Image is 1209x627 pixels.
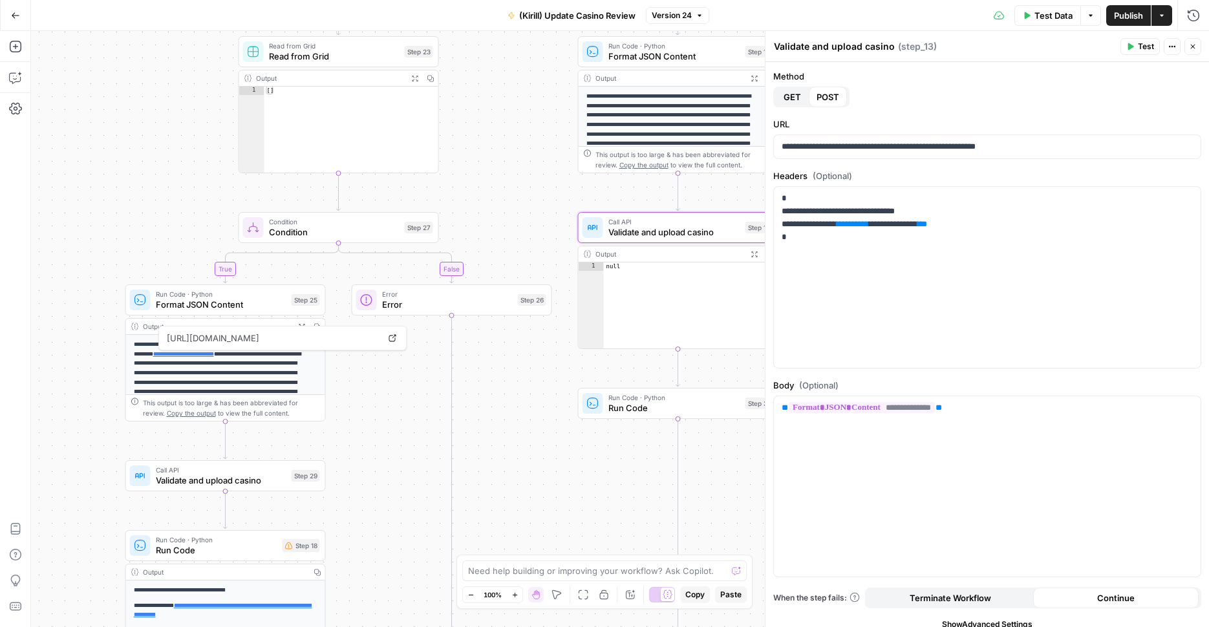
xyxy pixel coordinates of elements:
[256,73,403,83] div: Output
[125,460,326,491] div: Call APIValidate and upload casinoStep 29
[224,243,339,283] g: Edge from step_27 to step_25
[269,226,400,239] span: Condition
[799,379,839,392] span: (Optional)
[608,392,740,403] span: Run Code · Python
[156,298,286,311] span: Format JSON Content
[239,36,439,173] div: Read from GridRead from GridStep 23Output[]
[715,586,747,603] button: Paste
[484,590,502,600] span: 100%
[405,46,433,58] div: Step 23
[292,470,320,482] div: Step 29
[595,73,743,83] div: Output
[337,173,341,211] g: Edge from step_23 to step_27
[685,589,705,600] span: Copy
[1097,591,1135,604] span: Continue
[898,40,937,53] span: ( step_13 )
[773,592,860,604] a: When the step fails:
[784,90,801,103] span: GET
[156,544,277,557] span: Run Code
[646,7,709,24] button: Version 24
[745,398,773,409] div: Step 31
[382,298,513,311] span: Error
[352,284,552,315] div: ErrorErrorStep 26
[283,539,320,552] div: Step 18
[745,222,773,233] div: Step 13
[164,326,381,350] span: [URL][DOMAIN_NAME]
[776,87,809,107] button: GET
[156,289,286,299] span: Run Code · Python
[578,388,778,419] div: Run Code · PythonRun CodeStep 31
[167,409,216,417] span: Copy the output
[773,169,1201,182] label: Headers
[269,50,400,63] span: Read from Grid
[595,249,743,259] div: Output
[608,217,740,227] span: Call API
[608,50,740,63] span: Format JSON Content
[239,87,264,95] div: 1
[500,5,643,26] button: (Kirill) Update Casino Review
[156,474,286,487] span: Validate and upload casino
[773,118,1201,131] label: URL
[1034,9,1073,22] span: Test Data
[578,212,778,349] div: Call APIValidate and upload casinoStep 13Outputnull
[1014,5,1080,26] button: Test Data
[292,294,320,306] div: Step 25
[269,41,400,51] span: Read from Grid
[269,217,400,227] span: Condition
[745,46,773,58] div: Step 19
[676,173,680,211] g: Edge from step_19 to step_13
[910,591,991,604] span: Terminate Workflow
[652,10,692,21] span: Version 24
[619,161,669,169] span: Copy the output
[1114,9,1143,22] span: Publish
[518,294,546,306] div: Step 26
[224,421,228,459] g: Edge from step_25 to step_29
[143,398,320,418] div: This output is too large & has been abbreviated for review. to view the full content.
[817,90,839,103] span: POST
[608,401,740,414] span: Run Code
[1120,38,1160,55] button: Test
[680,586,710,603] button: Copy
[239,212,439,243] div: ConditionConditionStep 27
[813,169,852,182] span: (Optional)
[868,588,1033,608] button: Terminate Workflow
[1106,5,1151,26] button: Publish
[405,222,433,233] div: Step 27
[382,289,513,299] span: Error
[676,349,680,387] g: Edge from step_13 to step_31
[720,589,742,600] span: Paste
[1138,41,1154,52] span: Test
[156,535,277,545] span: Run Code · Python
[224,491,228,529] g: Edge from step_29 to step_18
[579,262,604,271] div: 1
[519,9,636,22] span: (Kirill) Update Casino Review
[143,567,306,577] div: Output
[595,149,773,170] div: This output is too large & has been abbreviated for review. to view the full content.
[773,379,1201,392] label: Body
[774,40,895,53] textarea: Validate and upload casino
[143,321,290,332] div: Output
[773,70,1201,83] label: Method
[156,465,286,475] span: Call API
[608,226,740,239] span: Validate and upload casino
[608,41,740,51] span: Run Code · Python
[339,243,454,283] g: Edge from step_27 to step_26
